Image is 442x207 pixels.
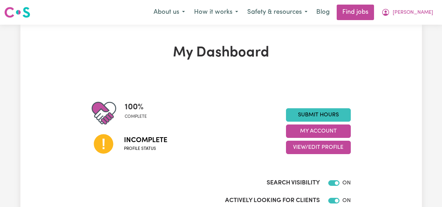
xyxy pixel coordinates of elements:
[286,108,351,122] a: Submit Hours
[125,101,152,126] div: Profile completeness: 100%
[312,5,334,20] a: Blog
[124,146,167,152] span: Profile status
[337,5,374,20] a: Find jobs
[125,114,147,120] span: complete
[124,135,167,146] span: Incomplete
[286,124,351,138] button: My Account
[125,101,147,114] span: 100 %
[149,5,189,20] button: About us
[4,6,30,19] img: Careseekers logo
[342,198,351,203] span: ON
[286,141,351,154] button: View/Edit Profile
[92,44,351,61] h1: My Dashboard
[393,9,433,17] span: [PERSON_NAME]
[4,4,30,20] a: Careseekers logo
[243,5,312,20] button: Safety & resources
[267,178,320,188] label: Search Visibility
[342,180,351,186] span: ON
[377,5,438,20] button: My Account
[225,196,320,205] label: Actively Looking for Clients
[189,5,243,20] button: How it works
